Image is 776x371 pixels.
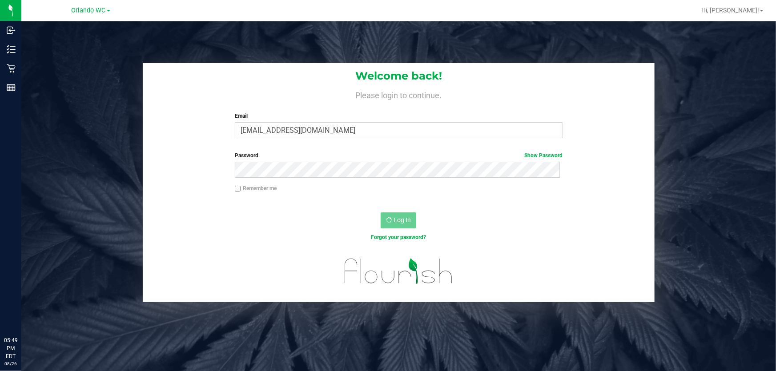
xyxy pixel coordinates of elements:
img: flourish_logo.svg [335,251,463,292]
span: Log In [394,216,411,223]
label: Email [235,112,563,120]
a: Show Password [524,152,563,159]
span: Password [235,152,258,159]
inline-svg: Reports [7,83,16,92]
inline-svg: Inbound [7,26,16,35]
a: Forgot your password? [371,234,426,240]
inline-svg: Retail [7,64,16,73]
p: 05:49 PM EDT [4,336,17,360]
span: Orlando WC [72,7,106,14]
h4: Please login to continue. [143,89,655,100]
h1: Welcome back! [143,70,655,82]
label: Remember me [235,184,277,192]
p: 08/26 [4,360,17,367]
span: Hi, [PERSON_NAME]! [701,7,759,14]
input: Remember me [235,186,241,192]
inline-svg: Inventory [7,45,16,54]
button: Log In [381,212,416,228]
